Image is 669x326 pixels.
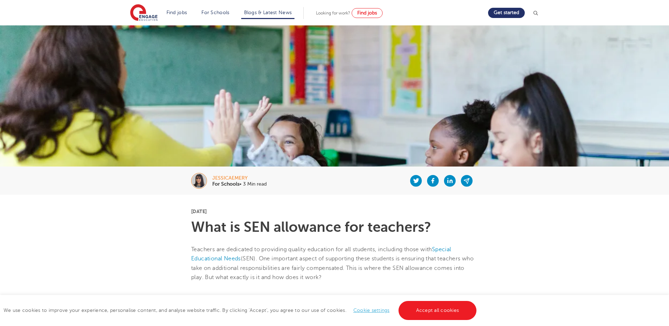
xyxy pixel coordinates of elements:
[316,11,350,16] span: Looking for work?
[399,301,477,320] a: Accept all cookies
[244,10,292,15] a: Blogs & Latest News
[212,182,267,187] p: • 3 Min read
[352,8,383,18] a: Find jobs
[357,10,377,16] span: Find jobs
[191,220,478,234] h1: What is SEN allowance for teachers?
[130,4,158,22] img: Engage Education
[212,176,267,181] div: jessicaemery
[212,181,239,187] b: For Schools
[191,209,478,214] p: [DATE]
[191,294,302,303] span: What is the SEN Allowance?
[191,255,474,280] span: (SEN). One important aspect of supporting these students is ensuring that teachers who take on ad...
[4,308,478,313] span: We use cookies to improve your experience, personalise content, and analyse website traffic. By c...
[191,246,432,253] span: Teachers are dedicated to providing quality education for all students, including those with
[353,308,390,313] a: Cookie settings
[166,10,187,15] a: Find jobs
[201,10,229,15] a: For Schools
[488,8,525,18] a: Get started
